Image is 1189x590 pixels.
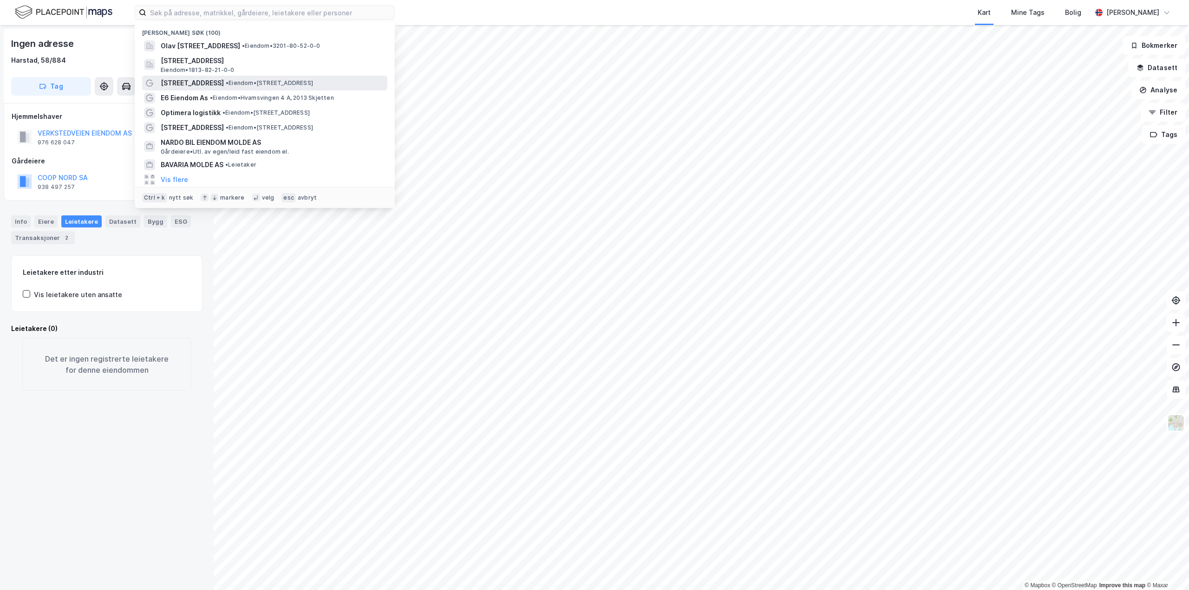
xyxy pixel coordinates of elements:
[161,159,223,170] span: BAVARIA MOLDE AS
[210,94,213,101] span: •
[161,66,234,74] span: Eiendom • 1813-82-21-0-0
[171,215,191,227] div: ESG
[1141,103,1185,122] button: Filter
[161,122,224,133] span: [STREET_ADDRESS]
[226,79,229,86] span: •
[226,79,313,87] span: Eiendom • [STREET_ADDRESS]
[1011,7,1045,18] div: Mine Tags
[1025,582,1050,589] a: Mapbox
[242,42,320,50] span: Eiendom • 3201-80-52-0-0
[161,174,188,185] button: Vis flere
[146,6,394,19] input: Søk på adresse, matrikkel, gårdeiere, leietakere eller personer
[15,4,112,20] img: logo.f888ab2527a4732fd821a326f86c7f29.svg
[161,137,384,148] span: NARDO BIL EIENDOM MOLDE AS
[38,139,75,146] div: 976 628 047
[23,267,191,278] div: Leietakere etter industri
[34,289,122,300] div: Vis leietakere uten ansatte
[161,107,221,118] span: Optimera logistikk
[144,215,167,227] div: Bygg
[11,55,66,66] div: Harstad, 58/884
[135,22,395,39] div: [PERSON_NAME] søk (100)
[1099,582,1145,589] a: Improve this map
[105,215,140,227] div: Datasett
[262,194,274,201] div: velg
[1143,545,1189,590] div: Kontrollprogram for chat
[1143,545,1189,590] iframe: Chat Widget
[12,111,202,122] div: Hjemmelshaver
[222,109,225,116] span: •
[1065,7,1081,18] div: Bolig
[1123,36,1185,55] button: Bokmerker
[281,193,296,202] div: esc
[1167,414,1185,432] img: Z
[142,193,167,202] div: Ctrl + k
[298,194,317,201] div: avbryt
[1131,81,1185,99] button: Analyse
[220,194,244,201] div: markere
[169,194,194,201] div: nytt søk
[11,77,91,96] button: Tag
[61,215,102,227] div: Leietakere
[225,161,256,169] span: Leietaker
[11,231,75,244] div: Transaksjoner
[1106,7,1159,18] div: [PERSON_NAME]
[11,323,203,334] div: Leietakere (0)
[11,215,31,227] div: Info
[12,156,202,167] div: Gårdeiere
[161,148,289,156] span: Gårdeiere • Utl. av egen/leid fast eiendom el.
[161,55,384,66] span: [STREET_ADDRESS]
[222,109,310,117] span: Eiendom • [STREET_ADDRESS]
[62,233,71,242] div: 2
[1052,582,1097,589] a: OpenStreetMap
[226,124,229,131] span: •
[161,78,224,89] span: [STREET_ADDRESS]
[242,42,245,49] span: •
[978,7,991,18] div: Kart
[22,338,191,391] div: Det er ingen registrerte leietakere for denne eiendommen
[161,92,208,104] span: E6 Eiendom As
[1142,125,1185,144] button: Tags
[1129,58,1185,77] button: Datasett
[11,36,75,51] div: Ingen adresse
[225,161,228,168] span: •
[161,40,240,52] span: Olav [STREET_ADDRESS]
[34,215,58,227] div: Eiere
[226,124,313,131] span: Eiendom • [STREET_ADDRESS]
[210,94,334,102] span: Eiendom • Hvamsvingen 4 A, 2013 Skjetten
[38,183,75,191] div: 938 497 257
